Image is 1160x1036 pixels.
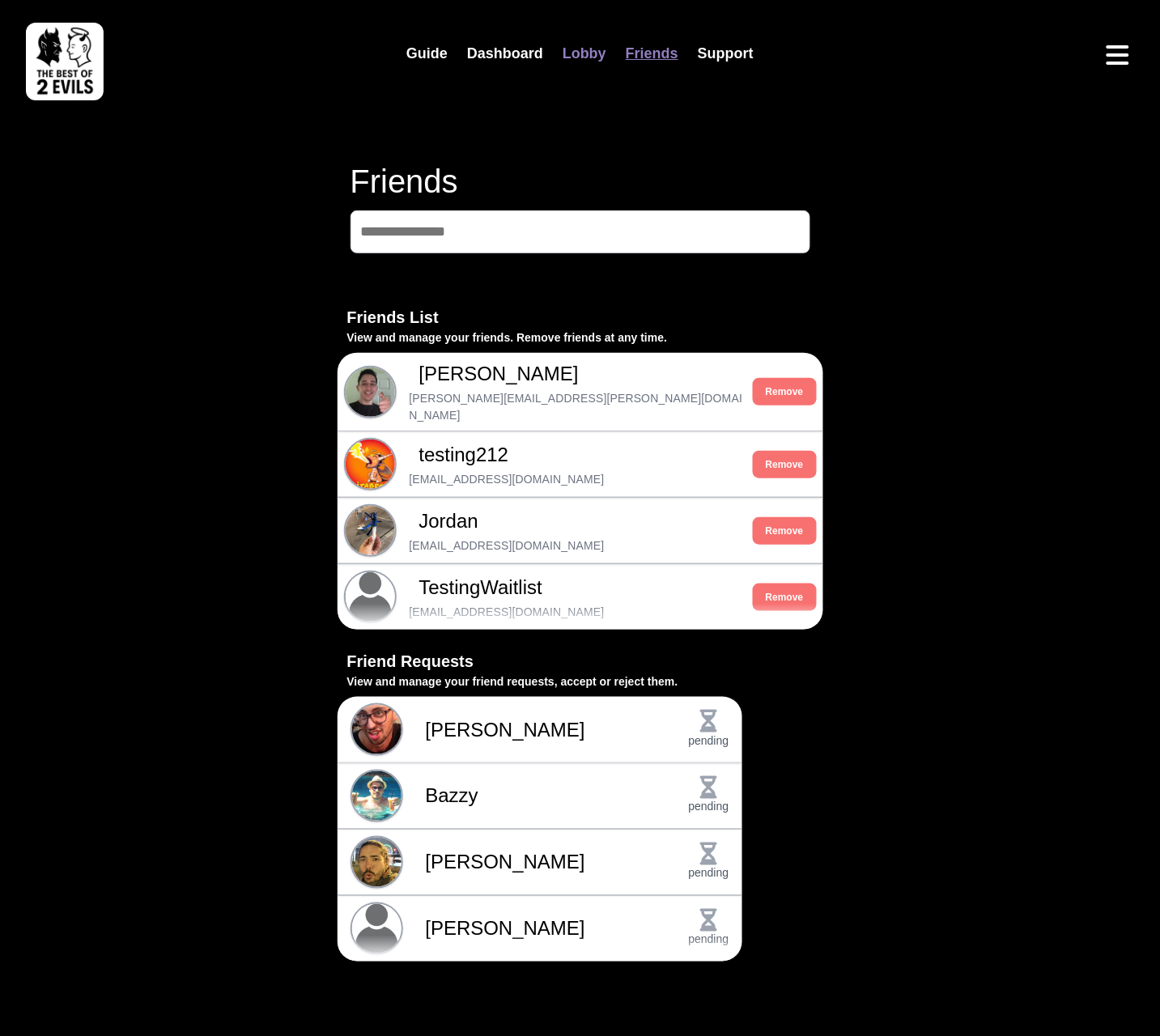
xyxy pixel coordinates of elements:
h3: Friend Requests [338,649,742,673]
p: View and manage your friends. Remove friends at any time. [338,329,823,346]
a: Guide [397,36,457,71]
a: Lobby [553,36,616,71]
span: [EMAIL_ADDRESS][DOMAIN_NAME] [406,604,743,621]
img: best of 2 evils logo [26,23,104,100]
a: Friends [616,36,688,71]
span: [PERSON_NAME] [413,915,660,944]
span: pending [689,843,729,882]
h1: Friends [351,162,458,201]
h3: Friends List [338,305,823,329]
span: pending [689,909,729,949]
a: Support [688,36,763,71]
button: Remove [753,378,817,405]
button: Open menu [1102,39,1134,71]
span: Jordan [406,507,743,536]
span: testing212 [406,440,743,469]
span: pending [689,776,729,816]
span: pending [689,710,729,749]
span: TestingWaitlist [406,573,743,602]
button: Remove [753,517,817,545]
a: Dashboard [457,36,553,71]
span: [EMAIL_ADDRESS][DOMAIN_NAME] [406,471,743,488]
span: [PERSON_NAME] [406,359,743,388]
span: [PERSON_NAME] [413,715,660,745]
button: Remove [753,584,817,611]
button: Remove [753,451,817,478]
span: [PERSON_NAME][EMAIL_ADDRESS][PERSON_NAME][DOMAIN_NAME] [406,390,743,424]
p: View and manage your friend requests, accept or reject them. [338,673,742,690]
span: [EMAIL_ADDRESS][DOMAIN_NAME] [406,537,743,554]
span: Bazzy [413,782,660,811]
span: [PERSON_NAME] [413,848,660,877]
